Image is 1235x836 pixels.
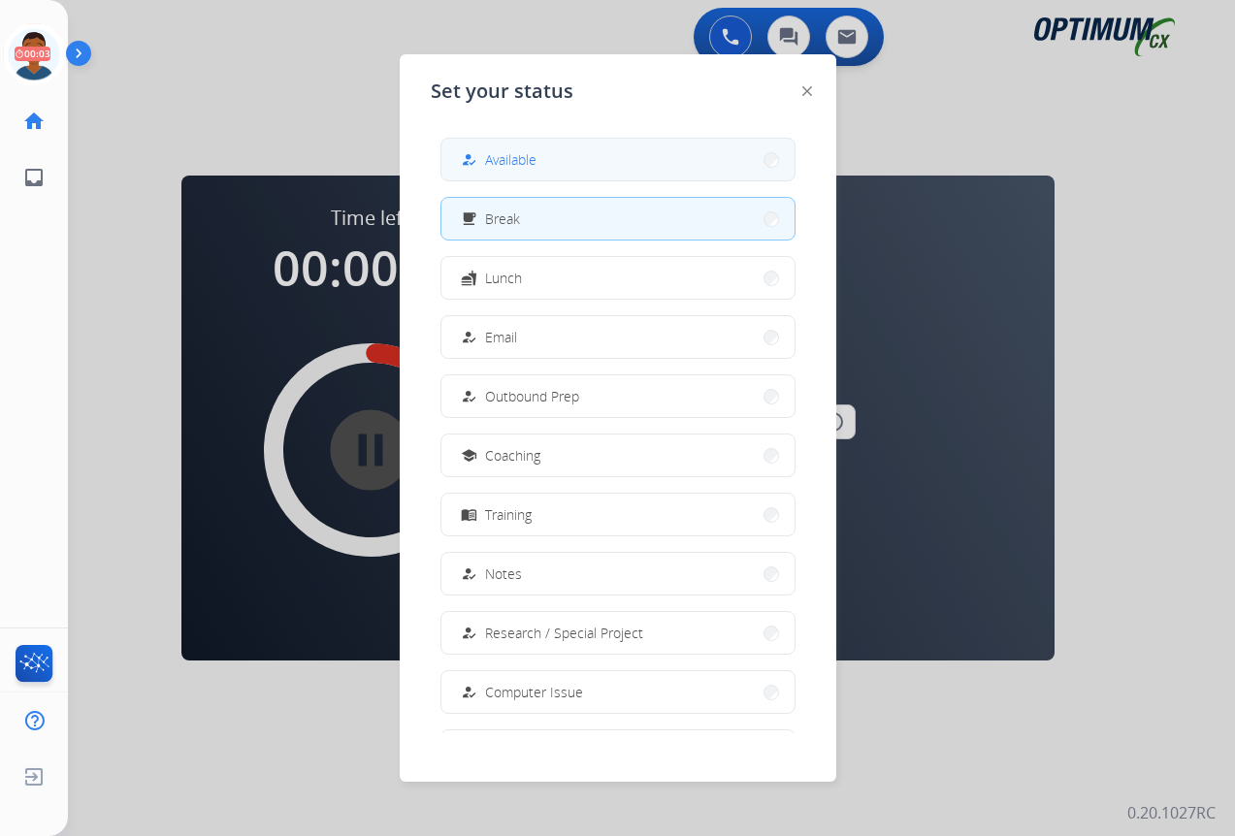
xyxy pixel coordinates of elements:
[460,151,476,168] mat-icon: how_to_reg
[460,684,476,700] mat-icon: how_to_reg
[441,375,795,417] button: Outbound Prep
[485,268,522,288] span: Lunch
[460,388,476,404] mat-icon: how_to_reg
[485,149,536,170] span: Available
[441,139,795,180] button: Available
[441,494,795,535] button: Training
[441,612,795,654] button: Research / Special Project
[441,316,795,358] button: Email
[460,270,476,286] mat-icon: fastfood
[460,329,476,345] mat-icon: how_to_reg
[485,445,540,466] span: Coaching
[485,682,583,702] span: Computer Issue
[441,553,795,595] button: Notes
[485,327,517,347] span: Email
[22,110,46,133] mat-icon: home
[485,623,643,643] span: Research / Special Project
[460,565,476,582] mat-icon: how_to_reg
[1127,801,1216,824] p: 0.20.1027RC
[441,730,795,772] button: Internet Issue
[460,625,476,641] mat-icon: how_to_reg
[485,386,579,406] span: Outbound Prep
[460,210,476,227] mat-icon: free_breakfast
[431,78,573,105] span: Set your status
[485,504,532,525] span: Training
[460,447,476,464] mat-icon: school
[485,563,522,584] span: Notes
[802,86,812,96] img: close-button
[460,506,476,523] mat-icon: menu_book
[441,671,795,713] button: Computer Issue
[485,209,520,229] span: Break
[22,166,46,189] mat-icon: inbox
[441,257,795,299] button: Lunch
[441,434,795,476] button: Coaching
[441,198,795,240] button: Break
